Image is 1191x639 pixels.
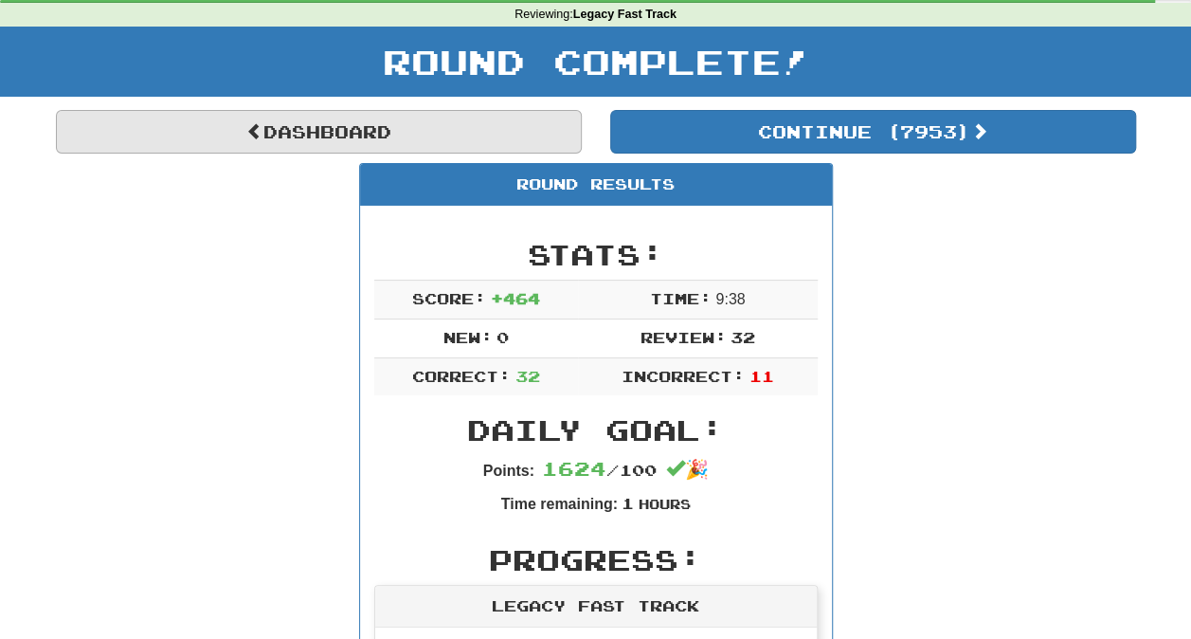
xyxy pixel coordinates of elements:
span: 🎉 [665,459,708,480]
span: + 464 [490,289,539,307]
h2: Progress: [374,544,818,575]
div: Round Results [360,164,832,206]
div: Legacy Fast Track [375,586,817,628]
span: New: [442,328,492,346]
span: Correct: [412,367,511,385]
span: Incorrect: [622,367,745,385]
span: 32 [731,328,755,346]
button: Continue (7953) [610,110,1136,154]
strong: Points: [483,463,534,479]
span: 11 [749,367,773,385]
span: / 100 [542,461,656,479]
span: Score: [412,289,486,307]
h2: Stats: [374,239,818,270]
span: 9 : 38 [715,291,745,307]
strong: Time remaining: [501,496,618,512]
span: 32 [514,367,539,385]
span: Time: [650,289,712,307]
span: 0 [496,328,509,346]
span: Review: [640,328,726,346]
h1: Round Complete! [7,43,1184,81]
strong: Legacy Fast Track [573,8,677,21]
a: Dashboard [56,110,582,154]
span: 1 [622,494,634,512]
span: 1624 [542,457,606,480]
small: Hours [638,496,690,512]
h2: Daily Goal: [374,414,818,446]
